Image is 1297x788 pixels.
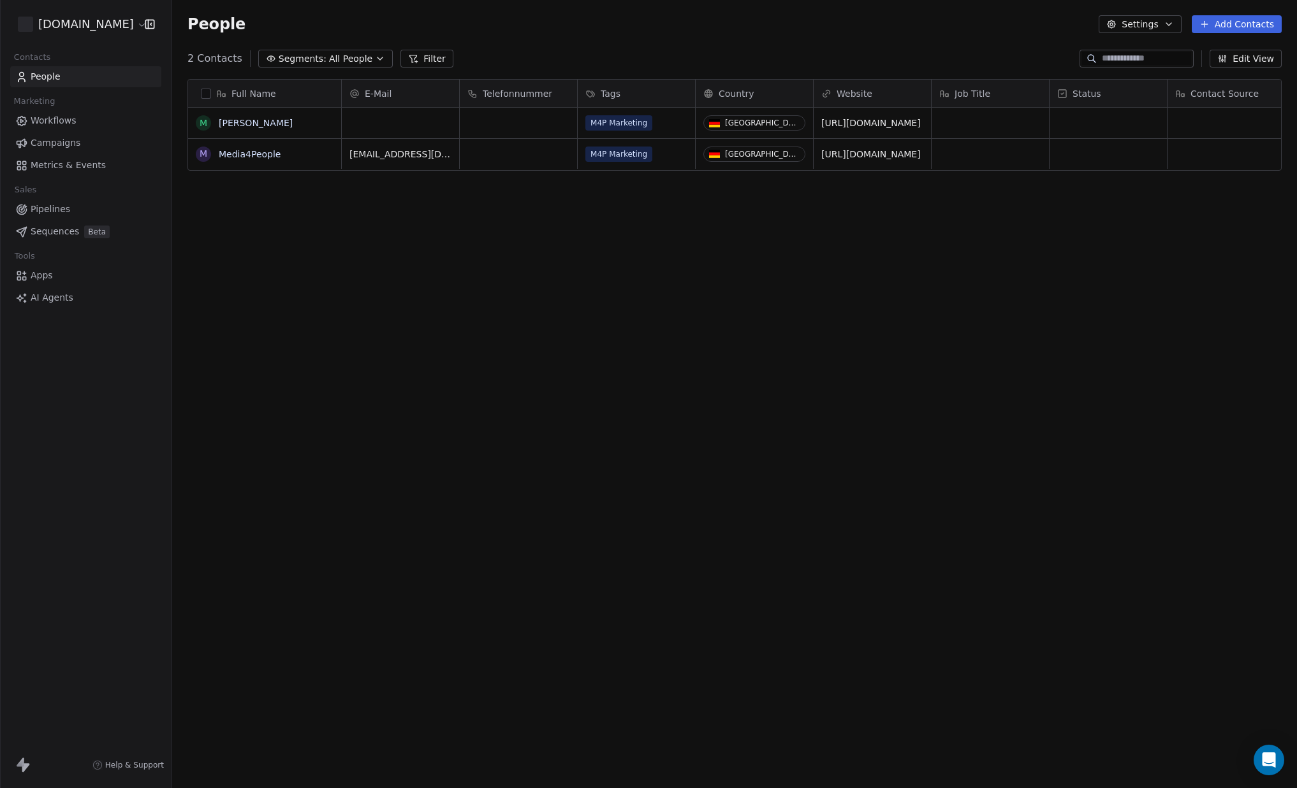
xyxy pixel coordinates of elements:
[31,114,77,127] span: Workflows
[725,150,800,159] div: [GEOGRAPHIC_DATA]
[31,159,106,172] span: Metrics & Events
[342,80,459,107] div: E-Mail
[31,136,80,150] span: Campaigns
[837,87,872,100] span: Website
[10,287,161,308] a: AI Agents
[955,87,990,100] span: Job Title
[84,226,110,238] span: Beta
[585,115,652,131] span: M4P Marketing
[1192,15,1282,33] button: Add Contacts
[10,110,161,131] a: Workflows
[329,52,372,66] span: All People
[814,80,931,107] div: Website
[9,180,42,199] span: Sales
[1050,80,1167,107] div: Status
[1254,745,1284,775] div: Open Intercom Messenger
[1168,80,1285,107] div: Contact Source
[578,80,695,107] div: Tags
[1099,15,1181,33] button: Settings
[10,66,161,87] a: People
[349,148,451,161] span: [EMAIL_ADDRESS][DOMAIN_NAME]
[10,221,161,242] a: SequencesBeta
[219,118,293,128] a: [PERSON_NAME]
[200,147,207,161] div: M
[483,87,552,100] span: Telefonnummer
[719,87,754,100] span: Country
[460,80,577,107] div: Telefonnummer
[38,16,134,32] span: [DOMAIN_NAME]
[31,269,53,282] span: Apps
[821,118,921,128] a: [URL][DOMAIN_NAME]
[188,108,342,743] div: grid
[187,51,242,66] span: 2 Contacts
[15,13,136,35] button: [DOMAIN_NAME]
[231,87,276,100] span: Full Name
[219,149,281,159] a: Media4People
[10,155,161,176] a: Metrics & Events
[400,50,453,68] button: Filter
[601,87,620,100] span: Tags
[31,291,73,304] span: AI Agents
[10,133,161,154] a: Campaigns
[365,87,392,100] span: E-Mail
[8,48,56,67] span: Contacts
[10,199,161,220] a: Pipelines
[1210,50,1282,68] button: Edit View
[105,760,164,770] span: Help & Support
[1073,87,1101,100] span: Status
[725,118,800,127] div: [GEOGRAPHIC_DATA]
[932,80,1049,107] div: Job Title
[31,203,70,216] span: Pipelines
[188,80,341,107] div: Full Name
[92,760,164,770] a: Help & Support
[585,147,652,162] span: M4P Marketing
[200,117,207,130] div: M
[31,225,79,238] span: Sequences
[821,149,921,159] a: [URL][DOMAIN_NAME]
[187,15,245,34] span: People
[10,265,161,286] a: Apps
[8,92,61,111] span: Marketing
[1191,87,1259,100] span: Contact Source
[31,70,61,83] span: People
[279,52,326,66] span: Segments:
[9,247,40,266] span: Tools
[696,80,813,107] div: Country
